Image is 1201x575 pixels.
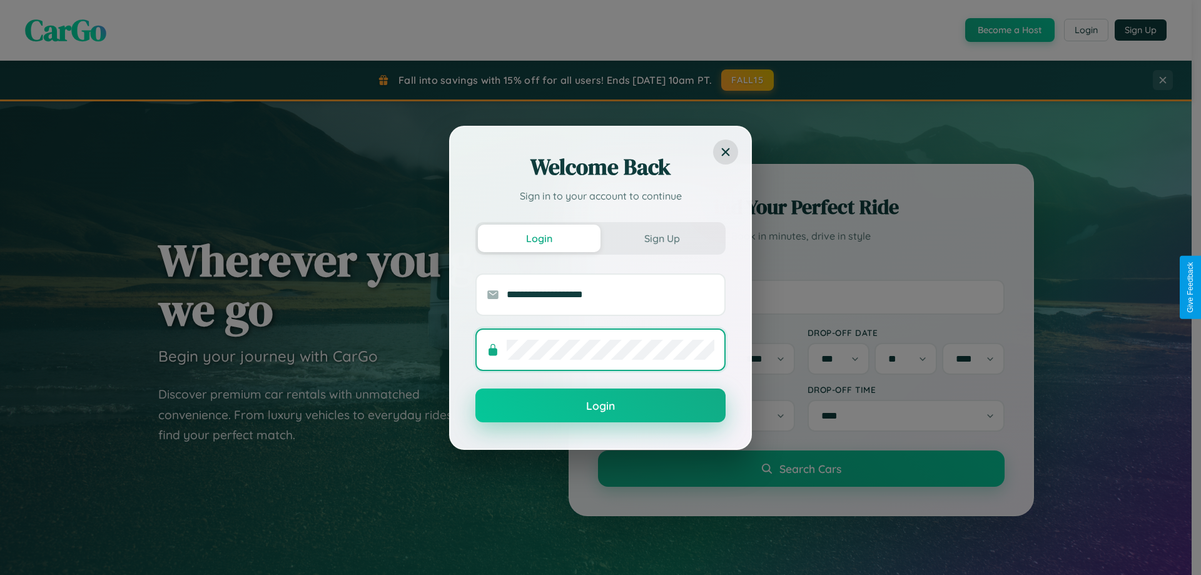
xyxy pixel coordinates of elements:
button: Login [475,389,726,422]
button: Login [478,225,600,252]
div: Give Feedback [1186,262,1195,313]
p: Sign in to your account to continue [475,188,726,203]
button: Sign Up [600,225,723,252]
h2: Welcome Back [475,152,726,182]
